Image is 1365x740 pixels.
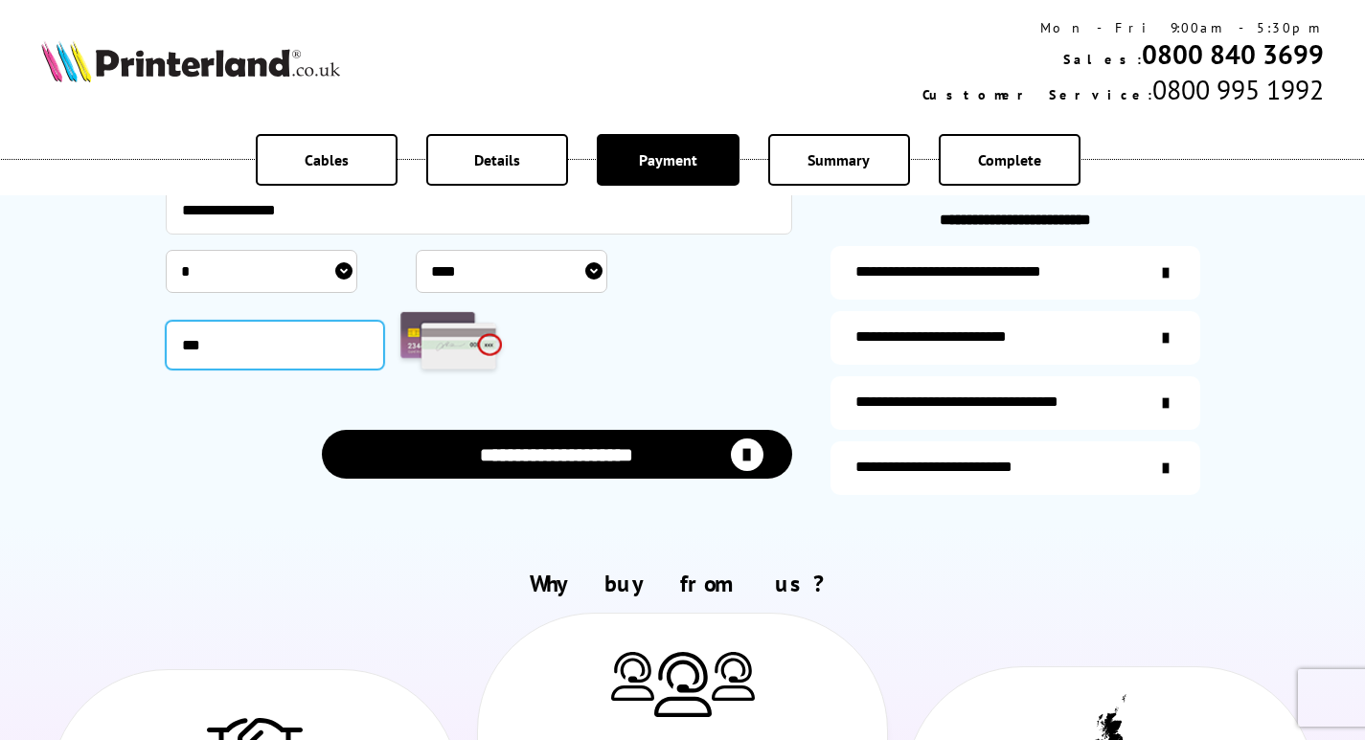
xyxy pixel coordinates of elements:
span: Details [474,150,520,169]
img: Printer Experts [712,652,755,701]
h2: Why buy from us? [41,569,1325,598]
span: Sales: [1063,51,1142,68]
a: secure-website [830,441,1200,495]
span: Payment [639,150,697,169]
div: Mon - Fri 9:00am - 5:30pm [922,19,1324,36]
img: Printerland Logo [41,40,340,82]
a: 0800 840 3699 [1142,36,1324,72]
a: additional-ink [830,246,1200,300]
span: Complete [978,150,1041,169]
span: 0800 995 1992 [1152,72,1324,107]
span: Cables [305,150,349,169]
a: additional-cables [830,376,1200,430]
span: Summary [808,150,870,169]
img: Printer Experts [654,652,712,718]
a: items-arrive [830,311,1200,365]
span: Customer Service: [922,86,1152,103]
img: Printer Experts [611,652,654,701]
